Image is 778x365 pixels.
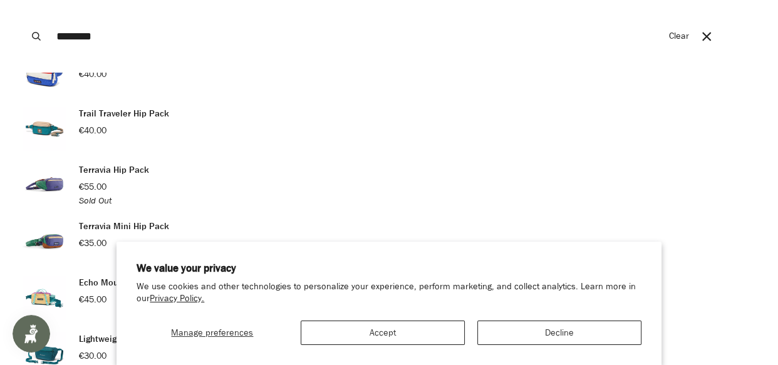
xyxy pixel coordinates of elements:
img: Terravia Hip Pack [23,163,66,207]
span: €35.00 [79,237,106,249]
p: Lightweight Packable Hip Pack [79,332,203,346]
p: Terravia Mini Hip Pack [79,220,169,234]
p: Trail Traveler Hip Pack [79,107,169,121]
a: Privacy Policy. [150,292,204,304]
span: €30.00 [79,350,106,362]
a: Trail Traveler Hip Pack €40.00 [23,107,755,151]
a: Echo Mountain Hip Pack €45.00 [23,276,755,320]
em: Sold Out [79,195,112,207]
button: Accept [301,321,465,345]
button: Manage preferences [137,321,288,345]
a: Terravia Mini Hip Pack €35.00 [23,220,755,264]
img: Helvetia II Hip Pack [23,51,66,95]
span: €40.00 [79,125,106,136]
span: €45.00 [79,294,106,306]
span: €55.00 [79,181,106,193]
a: €40.00 [23,51,755,95]
button: Decline [477,321,641,345]
span: Manage preferences [171,327,253,339]
img: Trail Traveler Hip Pack [23,107,66,151]
p: Terravia Hip Pack [79,163,149,177]
h2: We value your privacy [137,262,641,275]
p: We use cookies and other technologies to personalize your experience, perform marketing, and coll... [137,281,641,305]
iframe: Button to open loyalty program pop-up [13,315,50,352]
span: €40.00 [79,68,106,80]
img: Terravia Mini Hip Pack [23,220,66,264]
p: Echo Mountain Hip Pack [79,276,177,290]
img: Echo Mountain Hip Pack [23,276,66,320]
a: Terravia Hip Pack €55.00 Sold Out [23,163,755,207]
